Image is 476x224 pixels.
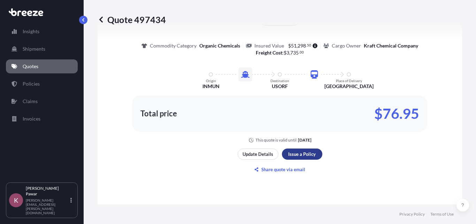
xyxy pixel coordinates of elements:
p: Place of Delivery [336,79,362,83]
p: This quote is valid until [255,137,297,143]
a: Invoices [6,112,78,126]
p: Shipments [23,45,45,52]
span: K [14,197,18,204]
span: 51 [291,43,297,48]
p: [PERSON_NAME][EMAIL_ADDRESS][PERSON_NAME][DOMAIN_NAME] [26,198,69,215]
a: Quotes [6,59,78,73]
p: USORF [272,83,288,90]
p: : [256,49,304,56]
a: Claims [6,94,78,108]
p: Organic Chemicals [199,42,240,49]
button: Issue a Policy [282,149,322,160]
p: [GEOGRAPHIC_DATA] [324,83,374,90]
p: Share quote via email [261,166,305,173]
p: Insights [23,28,39,35]
span: 50 [307,44,311,46]
span: 3 [286,50,289,55]
p: Total price [140,110,177,117]
p: [DATE] [298,137,312,143]
span: , [289,50,290,55]
span: $ [284,50,286,55]
p: Kraft Chemical Company [364,42,418,49]
p: Invoices [23,115,40,122]
p: Claims [23,98,38,105]
p: Update Details [243,151,273,158]
button: Update Details [238,149,278,160]
p: Policies [23,80,40,87]
a: Terms of Use [430,211,454,217]
span: 298 [298,43,306,48]
span: , [297,43,298,48]
button: Share quote via email [238,164,322,175]
span: $ [288,43,291,48]
a: Privacy Policy [399,211,425,217]
p: Issue a Policy [288,151,316,158]
p: $76.95 [374,108,419,119]
p: Quote 497434 [98,14,166,25]
p: Commodity Category [150,42,197,49]
a: Shipments [6,42,78,56]
p: INMUN [202,83,220,90]
p: Quotes [23,63,38,70]
span: . [299,51,300,53]
a: Policies [6,77,78,91]
span: 735 [290,50,299,55]
b: Freight Cost [256,50,282,56]
p: Insured Value [254,42,284,49]
a: Insights [6,24,78,38]
span: 00 [300,51,304,53]
p: [PERSON_NAME] Pawar [26,186,69,197]
p: Cargo Owner [332,42,361,49]
p: Destination [270,79,289,83]
p: Origin [206,79,216,83]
